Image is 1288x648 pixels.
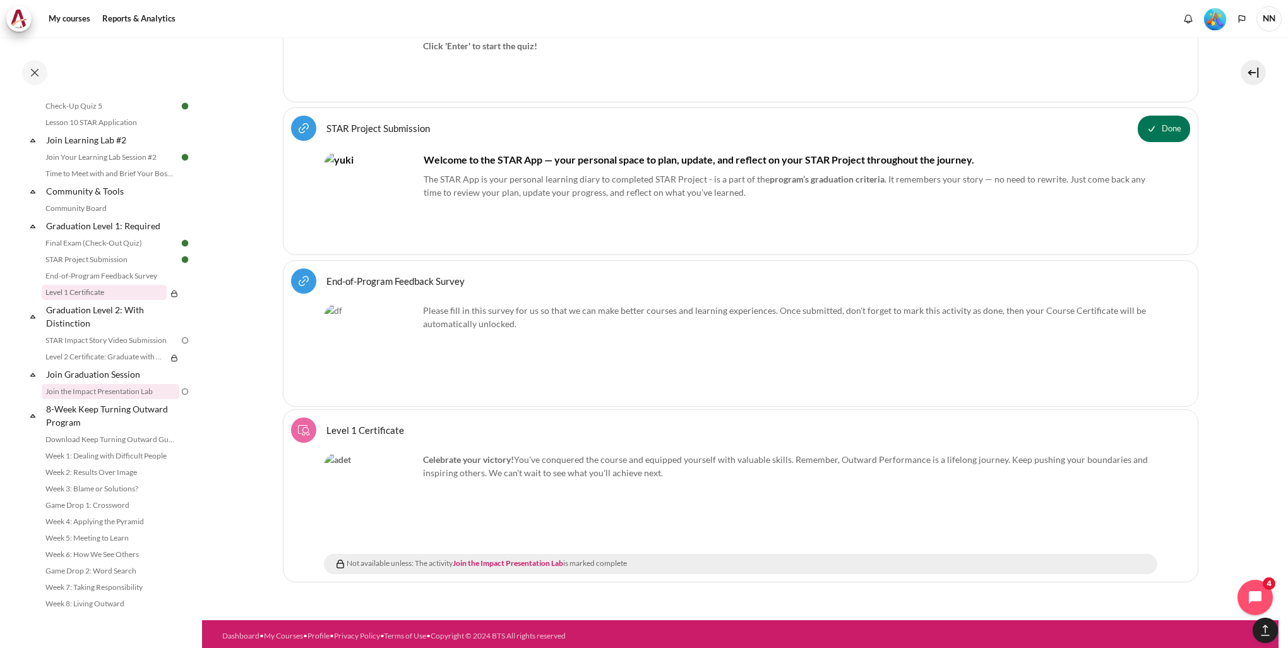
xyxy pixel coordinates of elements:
div: Not available unless: The activity is marked complete [334,558,1154,570]
a: Level #5 [1199,7,1231,30]
a: Week 6: How We See Others [42,547,179,562]
strong: program’s graduation criteria [770,174,885,184]
a: Privacy Policy [334,631,380,640]
img: Done [179,254,191,265]
span: Collapse [27,310,39,323]
a: Join the Impact Presentation Lab [453,558,563,568]
span: Collapse [27,220,39,232]
a: Lesson 10 STAR Application [42,115,179,130]
a: My courses [44,6,95,32]
a: Week 3: Blame or Solutions? [42,481,179,496]
a: End-of-Program Feedback Survey [42,268,179,284]
a: STAR Project Submission [42,252,179,267]
img: adet [324,453,419,548]
span: Collapse [27,185,39,198]
img: yuki [324,152,419,247]
span: Collapse [27,368,39,381]
div: Show notification window with no new notifications [1179,9,1198,28]
button: [[backtotopbutton]] [1253,618,1278,643]
p: Please fill in this survey for us so that we can make better courses and learning experiences. On... [324,304,1157,330]
a: Week 2: Results Over Image [42,465,179,480]
div: • • • • • [222,630,801,642]
a: Community & Tools [44,183,179,200]
a: Graduation Level 2: With Distinction [44,301,179,332]
a: Week 5: Meeting to Learn [42,531,179,546]
a: User menu [1256,6,1282,32]
span: NN [1256,6,1282,32]
img: To do [179,386,191,397]
a: My Courses [264,631,303,640]
a: Terms of Use [384,631,426,640]
a: Join the Impact Presentation Lab [42,384,179,399]
img: To do [179,335,191,346]
img: Course certificate icon [296,423,311,438]
img: Done [179,237,191,249]
a: Week 7: Taking Responsibility [42,580,179,595]
a: STAR Impact Story Video Submission [42,333,179,348]
img: Done [179,152,191,163]
strong: Click 'Enter' to start the quiz! [423,40,537,51]
a: Time to Meet with and Brief Your Boss #2 [42,166,179,181]
a: Join Learning Lab #2 [44,131,179,148]
a: Download Keep Turning Outward Guide [42,432,179,447]
img: Architeck [10,9,28,28]
a: Copyright © 2024 BTS All rights reserved [431,631,566,640]
a: Reports & Analytics [98,6,180,32]
div: Level #5 [1204,7,1226,30]
span: Level 1 Certificate [326,424,404,436]
a: Level 2 Certificate: Graduate with Distinction [42,349,167,364]
a: Game Drop 1: Crossword [42,498,179,513]
span: Collapse [27,409,39,422]
h4: Welcome to the STAR App — your personal space to plan, update, and reflect on your STAR Project t... [324,152,1157,167]
div: You've conquered the course and equipped yourself with valuable skills. Remember, Outward Perform... [324,453,1157,479]
button: STAR Project Submission is marked by api seac as done. Press to undo. [1138,116,1190,142]
img: Done [179,100,191,112]
a: Week 4: Applying the Pyramid [42,514,179,529]
a: Final Exam (Check-Out Quiz) [42,236,179,251]
a: End-of-Program Feedback Survey [326,275,465,287]
strong: Celebrate your victory! [423,454,514,465]
img: Level #5 [1204,8,1226,30]
a: Join Graduation Session [44,366,179,383]
a: Profile [307,631,330,640]
a: Game Drop 2: Word Search [42,563,179,579]
a: 8-Week Keep Turning Outward Program [44,400,179,431]
p: The STAR App is your personal learning diary to completed STAR Project - is a part of the . It re... [324,172,1157,199]
a: Architeck Architeck [6,6,38,32]
a: Week 1: Dealing with Difficult People [42,448,179,464]
a: Level 1 Certificate [42,285,167,300]
a: Check-Up Quiz 5 [42,99,179,114]
a: Graduation Level 1: Required [44,217,179,234]
a: STAR Project Submission [326,122,430,134]
button: Languages [1232,9,1251,28]
a: Dashboard [222,631,259,640]
a: Join Your Learning Lab Session #2 [42,150,179,165]
a: Week 8: Living Outward [42,596,179,611]
a: Community Board [42,201,179,216]
span: Collapse [27,134,39,147]
img: df [324,304,419,399]
span: Done [1162,123,1181,135]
